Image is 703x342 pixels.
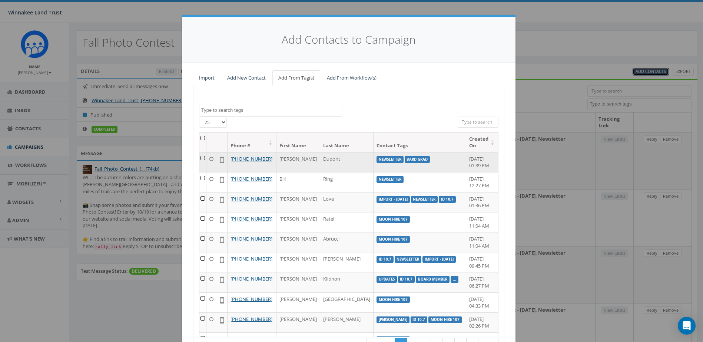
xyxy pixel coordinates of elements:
[276,133,320,152] th: First Name
[276,272,320,292] td: [PERSON_NAME]
[439,196,456,203] label: ID 10.7
[377,276,397,283] label: Updates
[377,256,394,263] label: ID 10.7
[320,312,374,332] td: [PERSON_NAME]
[377,296,410,303] label: Moon Hike 107
[398,276,415,283] label: ID 10.7
[416,276,450,283] label: Board Member
[395,256,422,263] label: Newsletter
[276,212,320,232] td: [PERSON_NAME]
[377,196,410,203] label: Import - [DATE]
[466,232,498,252] td: [DATE] 11:04 AM
[466,292,498,312] td: [DATE] 04:33 PM
[320,212,374,232] td: Ratel
[231,316,272,322] a: [PHONE_NUMBER]
[231,215,272,222] a: [PHONE_NUMBER]
[411,316,428,323] label: ID 10.7
[276,292,320,312] td: [PERSON_NAME]
[458,117,498,128] input: Type to search
[377,316,409,323] label: [PERSON_NAME]
[276,252,320,272] td: [PERSON_NAME]
[320,133,374,152] th: Last Name
[231,235,272,242] a: [PHONE_NUMBER]
[466,172,498,192] td: [DATE] 12:27 PM
[193,70,220,85] a: Import
[228,133,276,152] th: Phone #: activate to sort column ascending
[466,272,498,292] td: [DATE] 06:27 PM
[466,192,498,212] td: [DATE] 01:36 PM
[231,255,272,262] a: [PHONE_NUMBER]
[466,152,498,172] td: [DATE] 01:39 PM
[320,172,374,192] td: Ring
[422,256,456,263] label: Import - [DATE]
[320,152,374,172] td: Dupont
[320,292,374,312] td: [GEOGRAPHIC_DATA]
[276,232,320,252] td: [PERSON_NAME]
[276,172,320,192] td: Bill
[193,32,504,48] h4: Add Contacts to Campaign
[231,175,272,182] a: [PHONE_NUMBER]
[411,196,438,203] label: Newsletter
[201,107,343,114] textarea: Search
[276,192,320,212] td: [PERSON_NAME]
[231,195,272,202] a: [PHONE_NUMBER]
[466,212,498,232] td: [DATE] 11:04 AM
[377,236,410,243] label: Moon Hike 107
[428,316,462,323] label: Moon Hike 107
[320,272,374,292] td: Kliphon
[377,156,404,163] label: Newsletter
[466,312,498,332] td: [DATE] 02:26 PM
[466,133,498,152] th: Created On: activate to sort column ascending
[231,296,272,302] a: [PHONE_NUMBER]
[405,156,430,163] label: Bard Grad
[231,155,272,162] a: [PHONE_NUMBER]
[321,70,382,85] a: Add From Workflow(s)
[320,192,374,212] td: Love
[377,176,404,183] label: Newsletter
[221,70,272,85] a: Add New Contact
[678,317,696,335] div: Open Intercom Messenger
[276,312,320,332] td: [PERSON_NAME]
[453,277,456,282] a: ...
[320,252,374,272] td: [PERSON_NAME]
[466,252,498,272] td: [DATE] 09:45 PM
[272,70,320,85] a: Add From Tag(s)
[231,275,272,282] a: [PHONE_NUMBER]
[377,216,410,223] label: Moon Hike 107
[320,232,374,252] td: Abrucci
[374,133,466,152] th: Contact Tags
[276,152,320,172] td: [PERSON_NAME]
